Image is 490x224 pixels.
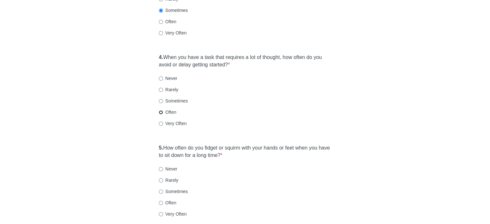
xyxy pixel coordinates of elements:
input: Never [159,76,163,81]
label: Sometimes [159,98,188,104]
label: How often do you fidget or squirm with your hands or feet when you have to sit down for a long time? [159,144,331,159]
input: Very Often [159,31,163,35]
label: Sometimes [159,7,188,14]
input: Sometimes [159,190,163,194]
label: Often [159,18,176,25]
label: When you have a task that requires a lot of thought, how often do you avoid or delay getting star... [159,54,331,69]
label: Very Often [159,30,187,36]
strong: 4. [159,54,163,60]
label: Very Often [159,211,187,217]
input: Very Often [159,212,163,216]
label: Very Often [159,120,187,127]
input: Often [159,201,163,205]
input: Very Often [159,122,163,126]
strong: 5. [159,145,163,151]
input: Sometimes [159,99,163,103]
label: Sometimes [159,188,188,195]
input: Never [159,167,163,171]
label: Often [159,200,176,206]
input: Rarely [159,88,163,92]
input: Often [159,110,163,114]
input: Often [159,20,163,24]
input: Sometimes [159,8,163,13]
label: Rarely [159,177,178,183]
label: Often [159,109,176,115]
input: Rarely [159,178,163,182]
label: Never [159,166,177,172]
label: Never [159,75,177,82]
label: Rarely [159,86,178,93]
